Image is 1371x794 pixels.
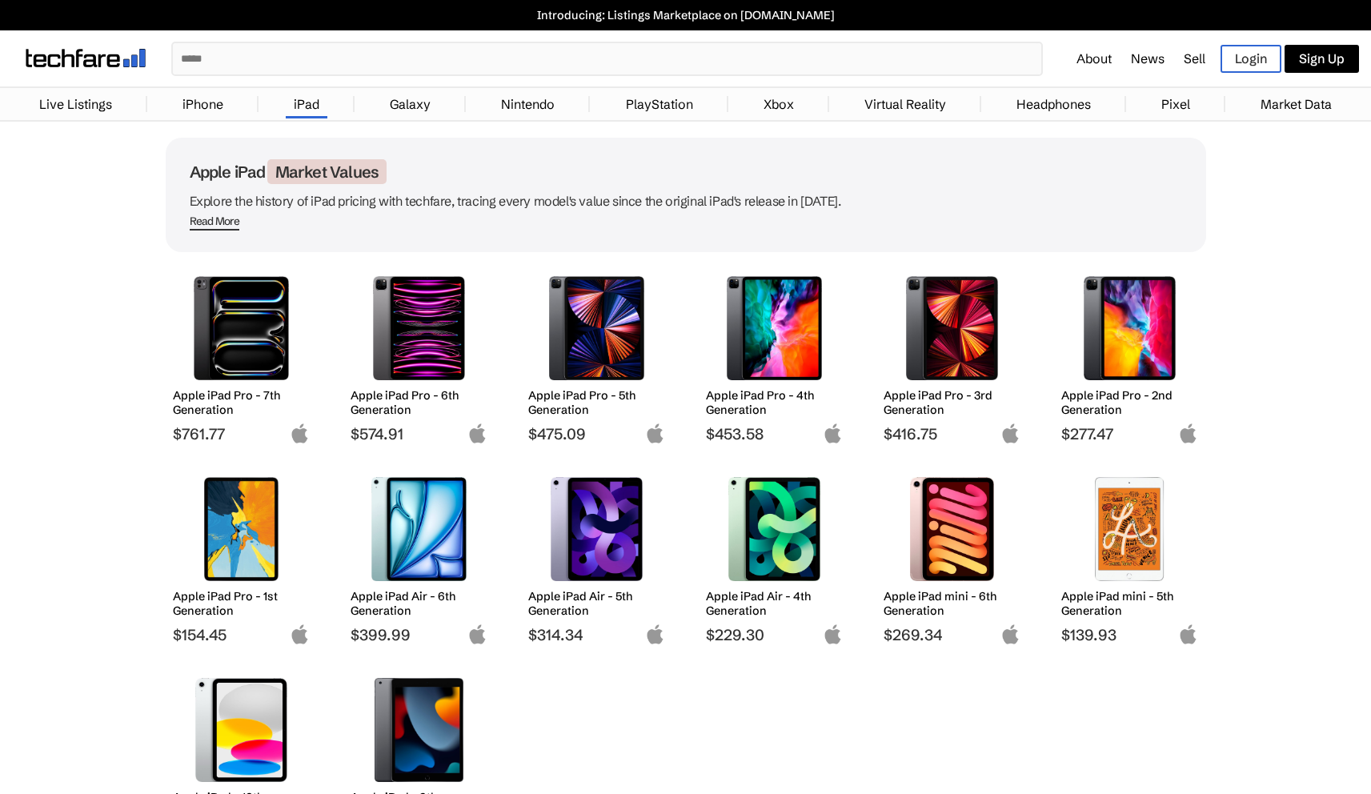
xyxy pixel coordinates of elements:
[173,625,310,644] span: $154.45
[190,215,240,231] span: Read More
[267,159,387,184] span: Market Values
[645,423,665,443] img: apple-logo
[1054,469,1206,644] a: Apple iPad mini 5th Generation Apple iPad mini - 5th Generation $139.93 apple-logo
[884,625,1020,644] span: $269.34
[1008,88,1099,120] a: Headphones
[185,276,298,380] img: Apple iPad Pro 7th Generation
[290,423,310,443] img: apple-logo
[1253,88,1340,120] a: Market Data
[756,88,802,120] a: Xbox
[493,88,563,120] a: Nintendo
[1285,45,1359,73] a: Sign Up
[706,625,843,644] span: $229.30
[1073,477,1186,581] img: Apple iPad mini 5th Generation
[618,88,701,120] a: PlayStation
[174,88,231,120] a: iPhone
[343,268,495,443] a: Apple iPad Pro 6th Generation Apple iPad Pro - 6th Generation $574.91 apple-logo
[540,276,653,380] img: Apple iPad Pro 5th Generation
[718,276,831,380] img: Apple iPad Pro 4th Generation
[1061,388,1198,417] h2: Apple iPad Pro - 2nd Generation
[467,423,487,443] img: apple-logo
[645,624,665,644] img: apple-logo
[521,469,673,644] a: Apple iPad Air 5th Generation Apple iPad Air - 5th Generation $314.34 apple-logo
[382,88,439,120] a: Galaxy
[1061,625,1198,644] span: $139.93
[1000,423,1020,443] img: apple-logo
[286,88,327,120] a: iPad
[699,469,851,644] a: Apple iPad Air 4th Generation Apple iPad Air - 4th Generation $229.30 apple-logo
[1178,624,1198,644] img: apple-logo
[1000,624,1020,644] img: apple-logo
[173,388,310,417] h2: Apple iPad Pro - 7th Generation
[343,469,495,644] a: Apple iPad Air 6th Generation Apple iPad Air - 6th Generation $399.99 apple-logo
[351,589,487,618] h2: Apple iPad Air - 6th Generation
[26,49,146,67] img: techfare logo
[884,424,1020,443] span: $416.75
[166,469,318,644] a: Apple iPad Pro 1st Generation Apple iPad Pro - 1st Generation $154.45 apple-logo
[528,424,665,443] span: $475.09
[363,276,475,380] img: Apple iPad Pro 6th Generation
[1076,50,1112,66] a: About
[166,268,318,443] a: Apple iPad Pro 7th Generation Apple iPad Pro - 7th Generation $761.77 apple-logo
[884,388,1020,417] h2: Apple iPad Pro - 3rd Generation
[706,589,843,618] h2: Apple iPad Air - 4th Generation
[1073,276,1186,380] img: Apple iPad Pro 2nd Generation
[290,624,310,644] img: apple-logo
[8,8,1363,22] a: Introducing: Listings Marketplace on [DOMAIN_NAME]
[1184,50,1205,66] a: Sell
[1061,589,1198,618] h2: Apple iPad mini - 5th Generation
[856,88,954,120] a: Virtual Reality
[823,423,843,443] img: apple-logo
[528,589,665,618] h2: Apple iPad Air - 5th Generation
[699,268,851,443] a: Apple iPad Pro 4th Generation Apple iPad Pro - 4th Generation $453.58 apple-logo
[351,388,487,417] h2: Apple iPad Pro - 6th Generation
[1153,88,1198,120] a: Pixel
[1221,45,1281,73] a: Login
[1061,424,1198,443] span: $277.47
[185,477,298,581] img: Apple iPad Pro 1st Generation
[528,625,665,644] span: $314.34
[173,589,310,618] h2: Apple iPad Pro - 1st Generation
[190,162,1182,182] h1: Apple iPad
[876,268,1028,443] a: Apple iPad Pro 3rd Generation Apple iPad Pro - 3rd Generation $416.75 apple-logo
[467,624,487,644] img: apple-logo
[884,589,1020,618] h2: Apple iPad mini - 6th Generation
[1131,50,1165,66] a: News
[521,268,673,443] a: Apple iPad Pro 5th Generation Apple iPad Pro - 5th Generation $475.09 apple-logo
[718,477,831,581] img: Apple iPad Air 4th Generation
[351,625,487,644] span: $399.99
[876,469,1028,644] a: Apple iPad mini 6th Generation Apple iPad mini - 6th Generation $269.34 apple-logo
[190,215,240,228] div: Read More
[190,190,1182,212] p: Explore the history of iPad pricing with techfare, tracing every model's value since the original...
[823,624,843,644] img: apple-logo
[31,88,120,120] a: Live Listings
[1178,423,1198,443] img: apple-logo
[1054,268,1206,443] a: Apple iPad Pro 2nd Generation Apple iPad Pro - 2nd Generation $277.47 apple-logo
[185,678,298,782] img: Apple iPad (10th Generation)
[896,477,1008,581] img: Apple iPad mini 6th Generation
[351,424,487,443] span: $574.91
[706,424,843,443] span: $453.58
[896,276,1008,380] img: Apple iPad Pro 3rd Generation
[528,388,665,417] h2: Apple iPad Pro - 5th Generation
[540,477,653,581] img: Apple iPad Air 5th Generation
[363,678,475,782] img: Apple iPad (9th Generation)
[363,477,475,581] img: Apple iPad Air 6th Generation
[173,424,310,443] span: $761.77
[706,388,843,417] h2: Apple iPad Pro - 4th Generation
